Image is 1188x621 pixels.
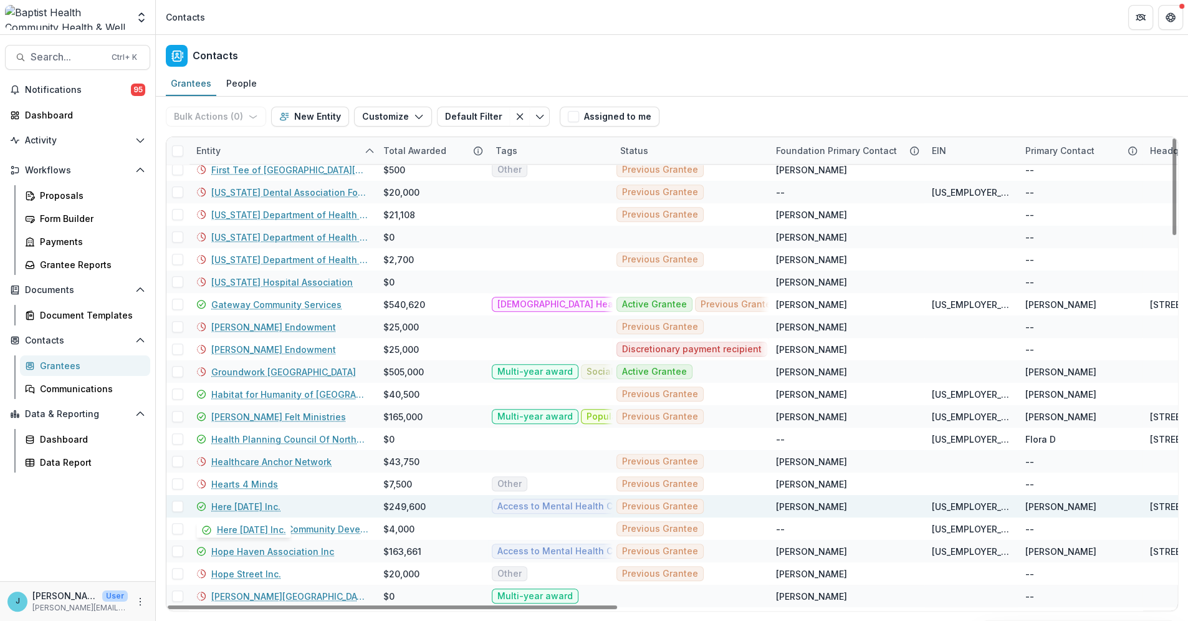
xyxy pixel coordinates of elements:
div: [PERSON_NAME] [776,545,847,558]
div: [PERSON_NAME] [776,298,847,311]
span: Previous Grantee [622,524,698,534]
div: Total Awarded [376,137,488,164]
div: [US_EMPLOYER_IDENTIFICATION_NUMBER] [932,410,1010,423]
button: Open Data & Reporting [5,404,150,424]
div: Foundation Primary Contact [769,144,904,157]
div: -- [776,186,785,199]
div: [PERSON_NAME] [776,320,847,334]
span: Multi-year award [497,412,573,422]
div: [PERSON_NAME] [776,343,847,356]
a: [PERSON_NAME] Felt Ministries [211,410,346,423]
div: Flora D [1025,433,1056,446]
span: Social Determinants of Health [587,367,717,377]
div: $21,108 [383,208,415,221]
a: Dashboard [20,429,150,450]
div: -- [1025,522,1034,536]
a: Groundwork [GEOGRAPHIC_DATA] [211,365,356,378]
span: Previous Grantee [622,165,698,175]
button: Default Filter [437,107,510,127]
div: $165,000 [383,410,423,423]
a: Payments [20,231,150,252]
a: Hearts 4 Minds [211,478,278,491]
span: Previous Grantee [622,187,698,198]
span: Documents [25,285,130,296]
button: Notifications95 [5,80,150,100]
div: Contacts [166,11,205,24]
span: Previous Grantee [622,501,698,512]
span: Previous Grantee [622,209,698,220]
div: $249,600 [383,500,426,513]
span: Previous Grantee [622,389,698,400]
span: Data & Reporting [25,409,130,420]
div: -- [1025,320,1034,334]
div: EIN [924,137,1018,164]
a: Form Builder [20,208,150,229]
div: Status [613,137,769,164]
button: Open Workflows [5,160,150,180]
div: [PERSON_NAME] [776,590,847,603]
div: [PERSON_NAME] [776,163,847,176]
div: [PERSON_NAME] [776,455,847,468]
div: -- [1025,455,1034,468]
div: Proposals [40,189,140,202]
div: Foundation Primary Contact [769,137,924,164]
div: $7,500 [383,478,412,491]
div: [PERSON_NAME] [1025,298,1096,311]
span: Previous Grantee [701,299,777,310]
div: [PERSON_NAME] [1025,365,1096,378]
div: Tags [488,144,525,157]
span: Notifications [25,85,131,95]
p: User [102,590,128,602]
div: Payments [40,235,140,248]
div: Document Templates [40,309,140,322]
div: [PERSON_NAME] [1025,545,1096,558]
div: Tags [488,137,613,164]
span: Access to Mental Health Care [497,501,627,512]
a: Data Report [20,452,150,473]
span: Previous Grantee [622,412,698,422]
a: [PERSON_NAME] Endowment [211,343,336,356]
div: People [221,74,262,92]
a: Habitat for Humanity of [GEOGRAPHIC_DATA]/[GEOGRAPHIC_DATA] [211,388,368,401]
span: Previous Grantee [622,322,698,332]
div: [PERSON_NAME] [776,276,847,289]
button: Get Help [1158,5,1183,30]
a: [US_STATE] Department of Health [PERSON_NAME] [211,208,368,221]
a: Grantee Reports [20,254,150,275]
a: Grantees [166,72,216,96]
a: [PERSON_NAME][GEOGRAPHIC_DATA] [211,590,368,603]
div: Grantee Reports [40,258,140,271]
div: [US_EMPLOYER_IDENTIFICATION_NUMBER] [932,433,1010,446]
div: -- [1025,478,1034,491]
div: EIN [924,144,954,157]
a: Hope Street Inc. [211,567,281,580]
span: Discretionary payment recipient [622,344,762,355]
span: Contacts [25,335,130,346]
div: Entity [189,144,228,157]
div: Primary Contact [1018,144,1102,157]
a: Communications [20,378,150,399]
span: Previous Grantee [622,254,698,265]
div: -- [1025,343,1034,356]
div: -- [1025,276,1034,289]
button: Bulk Actions (0) [166,107,266,127]
div: $20,000 [383,567,419,580]
div: $4,000 [383,522,414,536]
img: Baptist Health Community Health & Well Being logo [5,5,128,30]
p: [PERSON_NAME] [32,589,97,602]
button: Partners [1128,5,1153,30]
div: -- [1025,231,1034,244]
a: First Tee of [GEOGRAPHIC_DATA][US_STATE] [211,163,368,176]
div: $25,000 [383,320,419,334]
button: Open Activity [5,130,150,150]
button: Open Documents [5,280,150,300]
div: -- [776,433,785,446]
a: Document Templates [20,305,150,325]
svg: sorted ascending [365,146,375,156]
nav: breadcrumb [161,8,210,26]
div: -- [776,522,785,536]
button: Open Contacts [5,330,150,350]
